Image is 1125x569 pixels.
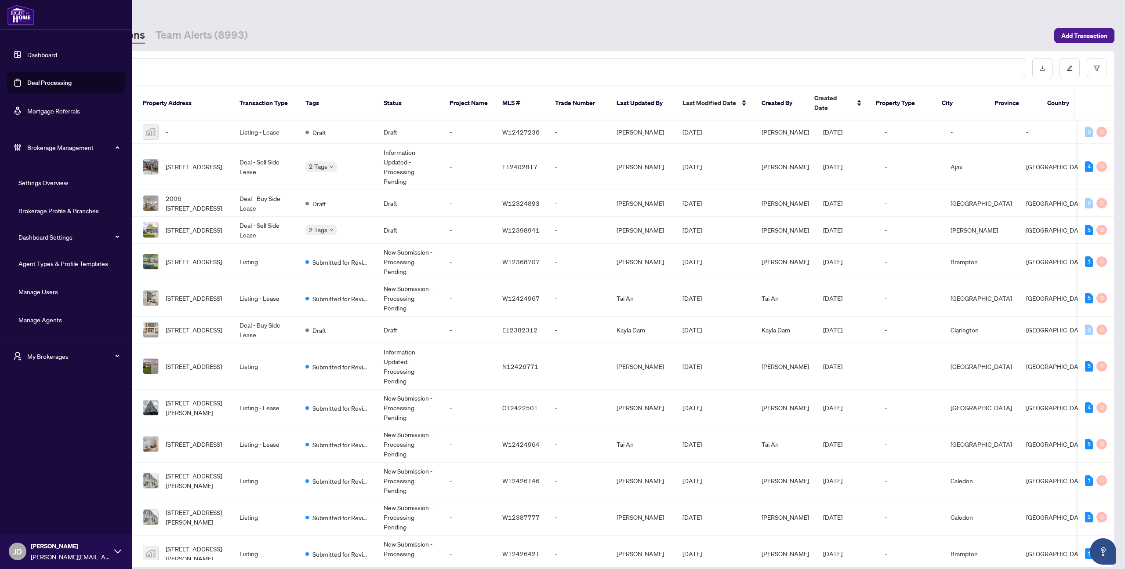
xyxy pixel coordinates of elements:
td: Tai An [610,280,675,317]
span: W12427236 [502,128,540,136]
button: download [1032,58,1052,78]
td: New Submission - Processing Pending [377,280,443,317]
td: - [548,244,610,280]
span: [DATE] [823,226,842,234]
a: Settings Overview [18,179,68,186]
img: thumbnail-img [143,510,158,525]
span: [DATE] [823,477,842,485]
td: - [548,190,610,217]
td: - [548,390,610,426]
td: - [878,426,944,463]
th: Province [987,86,1040,120]
td: - [443,426,495,463]
span: [STREET_ADDRESS][PERSON_NAME] [166,398,225,417]
td: Listing - Lease [232,426,298,463]
span: W12426146 [502,477,540,485]
td: [GEOGRAPHIC_DATA] [1019,244,1095,280]
div: 0 [1096,198,1107,208]
td: New Submission - Processing Pending [377,244,443,280]
span: [DATE] [682,362,702,370]
td: [PERSON_NAME] [610,343,675,390]
th: Country [1040,86,1093,120]
span: [DATE] [682,226,702,234]
td: - [878,190,944,217]
td: Caledon [944,463,1019,499]
td: - [878,280,944,317]
th: Property Type [869,86,935,120]
td: - [878,244,944,280]
span: [STREET_ADDRESS] [166,225,222,235]
td: Deal - Buy Side Lease [232,317,298,343]
div: 0 [1085,198,1093,208]
td: - [878,217,944,244]
td: - [443,343,495,390]
td: - [443,120,495,144]
div: 0 [1096,361,1107,372]
div: 5 [1085,293,1093,303]
span: [DATE] [682,404,702,412]
div: 0 [1096,293,1107,303]
span: Submitted for Review [312,403,370,413]
span: Brokerage Management [27,142,119,152]
span: Tai An [762,294,779,302]
span: [DATE] [823,362,842,370]
button: filter [1087,58,1107,78]
button: Open asap [1090,538,1116,565]
span: [STREET_ADDRESS] [166,325,222,335]
span: Add Transaction [1061,29,1107,43]
span: [DATE] [682,550,702,558]
span: 2006-[STREET_ADDRESS] [166,193,225,213]
div: 0 [1096,127,1107,137]
span: W12424967 [502,294,540,302]
div: 0 [1096,161,1107,172]
a: Deal Processing [27,79,72,87]
button: edit [1060,58,1080,78]
img: thumbnail-img [143,124,158,139]
td: - [1019,120,1095,144]
td: Draft [377,190,443,217]
th: Status [377,86,443,120]
button: Add Transaction [1054,28,1114,43]
a: Team Alerts (8993) [156,28,248,44]
td: Draft [377,120,443,144]
span: W12398941 [502,226,540,234]
span: user-switch [13,352,22,361]
span: W12368707 [502,258,540,266]
span: Created Date [814,93,851,113]
span: [PERSON_NAME] [762,477,809,485]
span: [PERSON_NAME] [31,541,110,551]
img: thumbnail-img [143,473,158,488]
span: 2 Tags [309,161,327,171]
span: filter [1094,65,1100,71]
a: Mortgage Referrals [27,107,80,115]
span: Submitted for Review [312,257,370,267]
a: Dashboard [27,51,57,58]
td: [GEOGRAPHIC_DATA] [944,280,1019,317]
td: [GEOGRAPHIC_DATA] [1019,144,1095,190]
div: 0 [1096,325,1107,335]
span: [DATE] [823,258,842,266]
span: Submitted for Review [312,476,370,486]
td: New Submission - Processing Pending [377,463,443,499]
span: [DATE] [682,440,702,448]
span: [DATE] [682,258,702,266]
div: 5 [1085,439,1093,449]
td: [GEOGRAPHIC_DATA] [1019,390,1095,426]
td: Ajax [944,144,1019,190]
td: Draft [377,317,443,343]
td: - [443,317,495,343]
td: [GEOGRAPHIC_DATA] [1019,499,1095,536]
td: - [878,463,944,499]
span: down [329,164,334,169]
div: 2 [1085,512,1093,522]
td: - [548,463,610,499]
td: [PERSON_NAME] [944,217,1019,244]
img: thumbnail-img [143,222,158,237]
td: Listing - Lease [232,280,298,317]
span: Submitted for Review [312,440,370,449]
div: 0 [1085,325,1093,335]
td: - [944,120,1019,144]
span: [PERSON_NAME] [762,163,809,171]
td: - [443,144,495,190]
span: [DATE] [682,294,702,302]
